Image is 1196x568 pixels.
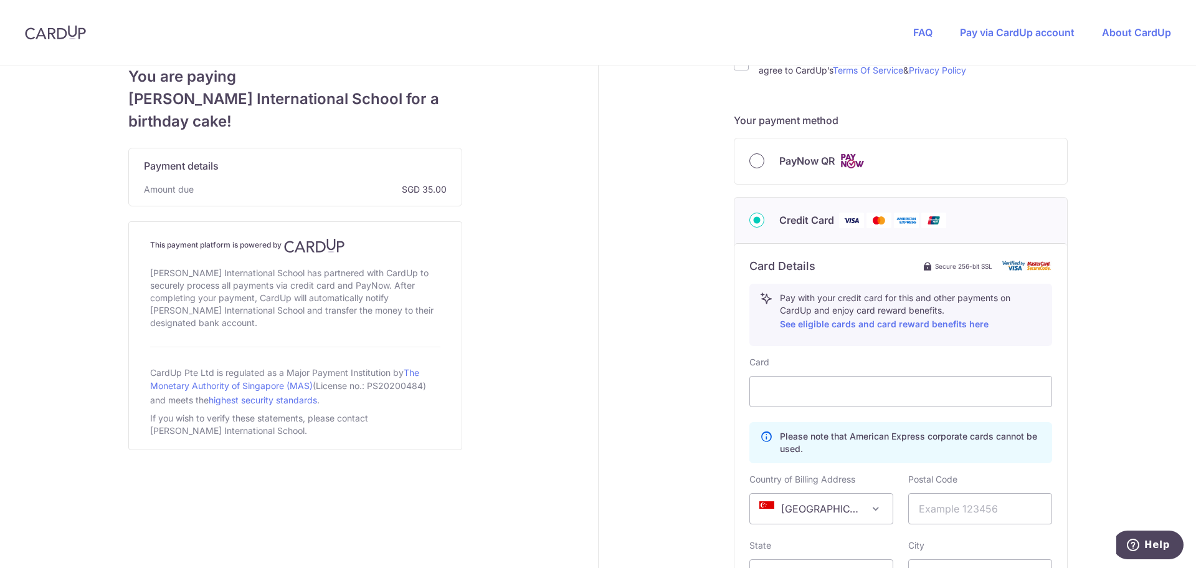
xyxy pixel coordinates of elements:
[128,65,462,88] span: You are paying
[25,25,86,40] img: CardUp
[1002,261,1052,271] img: card secure
[749,493,893,524] span: Singapore
[935,261,992,271] span: Secure 256-bit SSL
[839,213,864,228] img: Visa
[760,384,1042,399] iframe: Secure card payment input frame
[749,153,1052,169] div: PayNow QR Cards logo
[921,213,946,228] img: Union Pay
[780,430,1042,455] p: Please note that American Express corporate cards cannot be used.
[894,213,919,228] img: American Express
[780,319,989,329] a: See eligible cards and card reward benefits here
[749,539,771,552] label: State
[150,362,440,410] div: CardUp Pte Ltd is regulated as a Major Payment Institution by (License no.: PS20200484) and meets...
[199,183,447,196] span: SGD 35.00
[749,473,855,486] label: Country of Billing Address
[128,88,462,133] span: [PERSON_NAME] International School for a birthday cake!
[840,153,865,169] img: Cards logo
[1102,26,1171,39] a: About CardUp
[909,65,966,75] a: Privacy Policy
[833,65,903,75] a: Terms Of Service
[150,410,440,440] div: If you wish to verify these statements, please contact [PERSON_NAME] International School.
[284,238,345,253] img: CardUp
[749,213,1052,228] div: Credit Card Visa Mastercard American Express Union Pay
[908,473,957,486] label: Postal Code
[779,213,834,228] span: Credit Card
[144,183,194,196] span: Amount due
[734,113,1068,128] h5: Your payment method
[749,259,815,274] h6: Card Details
[1116,531,1184,562] iframe: Opens a widget where you can find more information
[150,238,440,253] h4: This payment platform is powered by
[908,493,1052,524] input: Example 123456
[913,26,933,39] a: FAQ
[779,153,835,168] span: PayNow QR
[960,26,1075,39] a: Pay via CardUp account
[780,292,1042,332] p: Pay with your credit card for this and other payments on CardUp and enjoy card reward benefits.
[750,494,893,524] span: Singapore
[150,264,440,332] div: [PERSON_NAME] International School has partnered with CardUp to securely process all payments via...
[908,539,924,552] label: City
[866,213,891,228] img: Mastercard
[749,356,769,368] label: Card
[144,158,219,173] span: Payment details
[209,395,317,405] a: highest security standards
